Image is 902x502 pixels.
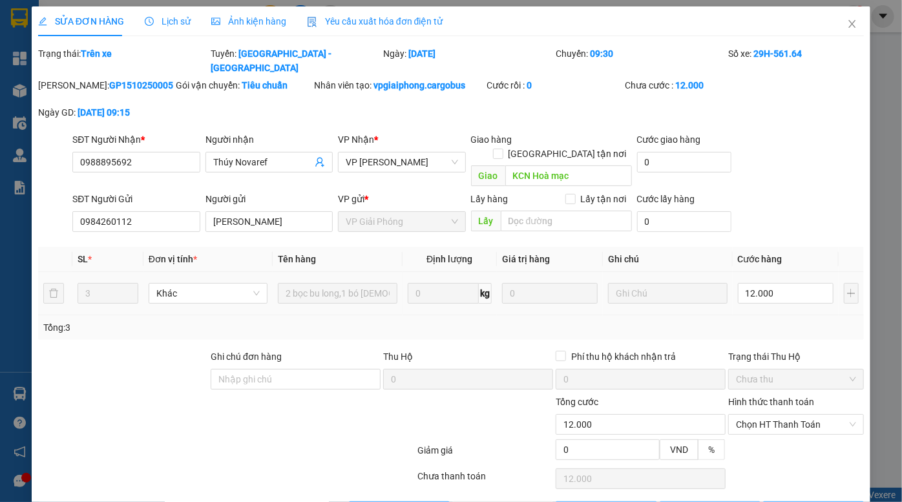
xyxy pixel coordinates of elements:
span: clock-circle [145,17,154,26]
span: kg [479,283,492,304]
span: Lấy [471,211,501,231]
input: Dọc đường [501,211,632,231]
span: Ảnh kiện hàng [211,16,286,26]
label: Cước lấy hàng [637,194,695,204]
input: Ghi Chú [608,283,728,304]
div: SĐT Người Gửi [72,192,200,206]
span: Lấy tận nơi [576,192,632,206]
span: Cước hàng [738,254,782,264]
input: 0 [502,283,598,304]
div: Người nhận [205,132,333,147]
span: VND [670,444,688,455]
b: [DATE] [408,48,435,59]
span: Giao hàng [471,134,512,145]
input: VD: Bàn, Ghế [278,283,397,304]
b: [DATE] 09:15 [78,107,130,118]
span: SL [78,254,88,264]
span: user-add [315,157,325,167]
span: Giao [471,165,505,186]
b: [GEOGRAPHIC_DATA] - [GEOGRAPHIC_DATA] [211,48,331,73]
div: SĐT Người Nhận [72,132,200,147]
span: Định lượng [426,254,472,264]
div: [PERSON_NAME]: [38,78,174,92]
span: edit [38,17,47,26]
span: VP Nhận [338,134,374,145]
div: Số xe: [727,47,865,75]
b: GP1510250005 [109,80,173,90]
div: Chuyến: [554,47,727,75]
b: vpgiaiphong.cargobus [373,80,465,90]
b: Trên xe [81,48,112,59]
b: 0 [527,80,532,90]
div: Trạng thái Thu Hộ [728,350,864,364]
span: Lịch sử [145,16,191,26]
button: delete [43,283,64,304]
span: Đơn vị tính [149,254,197,264]
span: VP Giải Phóng [346,212,457,231]
div: VP gửi [338,192,465,206]
span: Khác [156,284,260,303]
input: Cước giao hàng [637,152,731,173]
span: VP Đồng Văn [346,152,457,172]
div: Giảm giá [417,443,555,466]
div: Người gửi [205,192,333,206]
label: Cước giao hàng [637,134,701,145]
div: Tuyến: [209,47,382,75]
span: Tổng cước [556,397,598,407]
div: Chưa cước : [625,78,760,92]
div: Trạng thái: [37,47,209,75]
span: Yêu cầu xuất hóa đơn điện tử [307,16,443,26]
span: picture [211,17,220,26]
b: 12.000 [675,80,704,90]
div: Ngày: [382,47,554,75]
b: 29H-561.64 [753,48,802,59]
span: close [847,19,857,29]
span: [GEOGRAPHIC_DATA] tận nơi [503,147,632,161]
span: SỬA ĐƠN HÀNG [38,16,124,26]
input: Ghi chú đơn hàng [211,369,381,390]
span: Thu Hộ [383,351,413,362]
th: Ghi chú [603,247,733,272]
span: Tên hàng [278,254,316,264]
div: Gói vận chuyển: [176,78,312,92]
label: Hình thức thanh toán [728,397,814,407]
input: Cước lấy hàng [637,211,731,232]
b: 09:30 [590,48,613,59]
span: Lấy hàng [471,194,509,204]
b: Tiêu chuẩn [242,80,288,90]
div: Ngày GD: [38,105,174,120]
div: Cước rồi : [487,78,622,92]
button: Close [834,6,870,43]
span: Chưa thu [736,370,856,389]
span: Chọn HT Thanh Toán [736,415,856,434]
div: Nhân viên tạo: [314,78,484,92]
div: Chưa thanh toán [417,469,555,492]
label: Ghi chú đơn hàng [211,351,282,362]
span: % [708,444,715,455]
span: Phí thu hộ khách nhận trả [566,350,681,364]
button: plus [844,283,859,304]
input: Dọc đường [505,165,632,186]
div: Tổng: 3 [43,320,349,335]
span: Giá trị hàng [502,254,550,264]
img: icon [307,17,317,27]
